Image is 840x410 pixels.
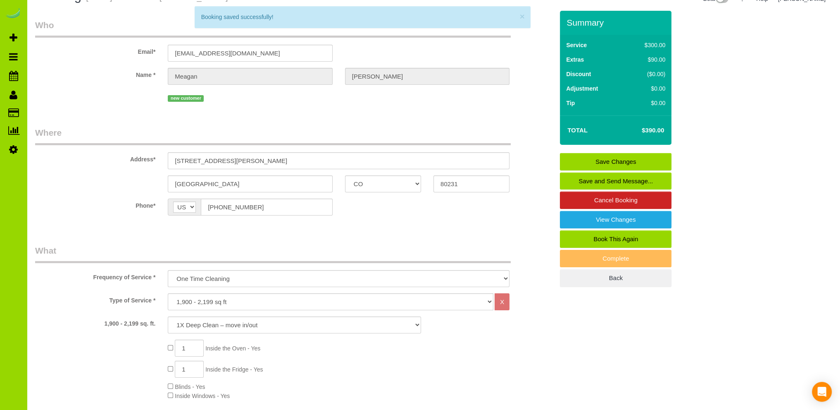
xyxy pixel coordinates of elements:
label: Address* [29,152,162,163]
div: $300.00 [627,41,666,49]
button: × [520,12,525,21]
span: new customer [168,95,204,102]
legend: Who [35,19,511,38]
h4: $390.00 [617,127,664,134]
div: $0.00 [627,99,666,107]
label: Adjustment [566,84,598,93]
legend: Where [35,127,511,145]
label: Type of Service * [29,293,162,305]
label: Phone* [29,199,162,210]
strong: Total [567,127,588,134]
label: Name * [29,68,162,79]
legend: What [35,245,511,263]
img: Automaid Logo [5,8,21,20]
span: Inside Windows - Yes [175,393,230,399]
div: $90.00 [627,55,666,64]
a: Save Changes [560,153,671,170]
a: View Changes [560,211,671,228]
span: Inside the Oven - Yes [205,345,260,352]
label: Extras [566,55,584,64]
label: Frequency of Service * [29,270,162,281]
div: ($0.00) [627,70,666,78]
input: Phone* [201,199,332,216]
span: Inside the Fridge - Yes [205,366,263,373]
label: Tip [566,99,575,107]
div: Open Intercom Messenger [812,382,832,402]
a: Book This Again [560,230,671,248]
div: Booking saved successfully! [201,13,524,21]
input: Zip Code* [433,175,509,192]
label: 1,900 - 2,199 sq. ft. [29,316,162,328]
h3: Summary [566,18,667,27]
label: Email* [29,45,162,56]
div: $0.00 [627,84,666,93]
span: Blinds - Yes [175,384,205,390]
a: Back [560,269,671,287]
input: First Name* [168,68,332,85]
input: Email* [168,45,332,62]
input: Last Name* [345,68,509,85]
label: Service [566,41,587,49]
input: City* [168,175,332,192]
label: Discount [566,70,591,78]
a: Save and Send Message... [560,173,671,190]
a: Cancel Booking [560,192,671,209]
